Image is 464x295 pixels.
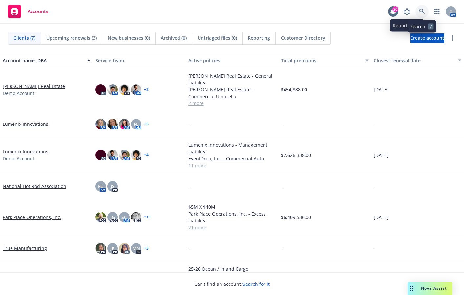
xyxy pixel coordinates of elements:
a: + 11 [144,215,151,219]
span: [DATE] [374,152,389,159]
span: Accounts [28,9,48,14]
button: Closest renewal date [371,53,464,68]
span: JK [110,245,115,252]
img: photo [95,243,106,254]
span: MN [132,245,140,252]
span: - [374,121,375,127]
button: Active policies [186,53,279,68]
span: - [374,245,375,252]
span: - [281,245,283,252]
a: Search for it [243,281,270,287]
span: - [188,245,190,252]
span: - [374,183,375,190]
span: $2,626,338.00 [281,152,311,159]
span: New businesses (0) [108,34,150,41]
a: Park Place Operations, Inc. - Excess Liability [188,210,276,224]
span: [DATE] [374,214,389,221]
div: Active policies [188,57,276,64]
a: 11 more [188,162,276,169]
span: - [281,183,283,190]
a: Lumenix Innovations - Management Liability [188,141,276,155]
div: Total premiums [281,57,361,64]
img: photo [119,119,130,129]
span: Clients (7) [13,34,35,41]
a: National Hot Rod Association [3,183,66,190]
span: Archived (0) [161,34,187,41]
a: Accounts [5,2,51,21]
span: Nova Assist [421,285,447,291]
a: + 5 [144,122,149,126]
span: JG [110,214,115,221]
span: $6,409,536.00 [281,214,311,221]
div: Closest renewal date [374,57,454,64]
button: Nova Assist [408,282,452,295]
a: Switch app [431,5,444,18]
a: Lumenix Innovations [3,148,48,155]
span: FE [98,183,103,190]
a: 2 more [188,100,276,107]
span: Demo Account [3,155,34,162]
img: photo [95,150,106,160]
a: [PERSON_NAME] Real Estate - Commercial Umbrella [188,86,276,100]
a: Search [415,5,429,18]
a: $5M X $40M [188,203,276,210]
span: JS [111,183,115,190]
span: Demo Account [3,90,34,97]
div: Account name, DBA [3,57,83,64]
span: [DATE] [374,86,389,93]
a: Report a Bug [400,5,413,18]
a: + 2 [144,88,149,92]
div: 20 [392,6,398,12]
a: Park Place Operations, Inc. [3,214,61,221]
a: [PERSON_NAME] Real Estate - General Liability [188,72,276,86]
div: Service team [95,57,183,64]
span: Customer Directory [281,34,325,41]
span: Reporting [248,34,270,41]
button: Service team [93,53,186,68]
img: photo [95,119,106,129]
a: Lumenix Innovations [3,121,48,127]
a: 21 more [188,224,276,231]
span: - [188,183,190,190]
span: SC [121,214,127,221]
span: - [188,121,190,127]
img: photo [107,150,118,160]
img: photo [131,150,141,160]
span: $454,888.00 [281,86,307,93]
a: + 3 [144,246,149,250]
a: 25-26 Ocean / Inland Cargo [188,265,276,272]
span: Untriaged files (0) [198,34,237,41]
img: photo [131,212,141,222]
img: photo [119,84,130,95]
a: Create account [410,33,444,43]
span: FE [134,121,138,127]
img: photo [95,84,106,95]
a: True Manufacturing [3,245,47,252]
button: Total premiums [278,53,371,68]
img: photo [119,150,130,160]
span: Create account [410,32,444,44]
span: - [281,121,283,127]
img: photo [107,84,118,95]
a: + 4 [144,153,149,157]
span: Upcoming renewals (3) [46,34,97,41]
img: photo [107,119,118,129]
img: photo [95,212,106,222]
a: EventDrop, Inc. - Commercial Auto [188,155,276,162]
a: [PERSON_NAME] Real Estate [3,83,65,90]
img: photo [119,243,130,254]
span: Can't find an account? [194,281,270,287]
div: Drag to move [408,282,416,295]
a: more [448,34,456,42]
img: photo [131,84,141,95]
